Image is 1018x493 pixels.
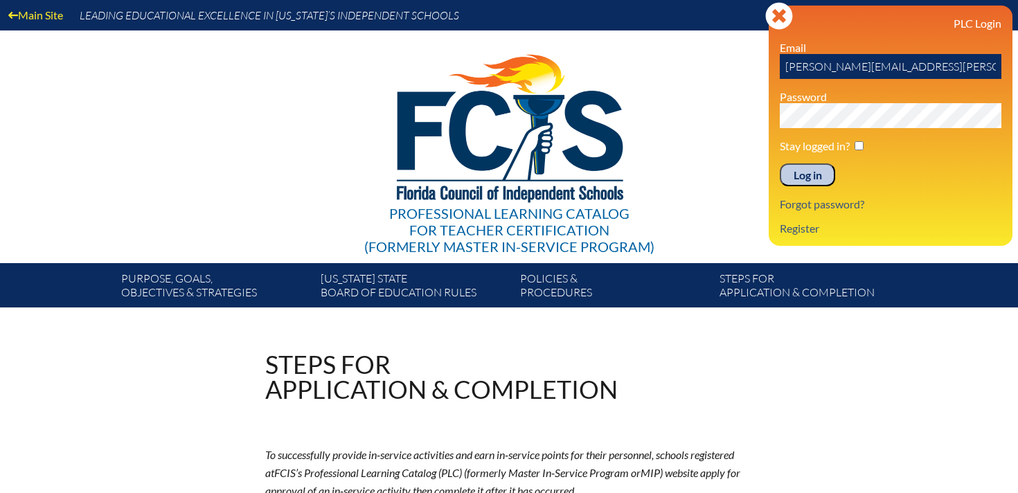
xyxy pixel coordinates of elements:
[780,41,806,54] label: Email
[366,30,652,219] img: FCISlogo221.eps
[780,163,835,187] input: Log in
[780,90,827,103] label: Password
[780,139,850,152] label: Stay logged in?
[265,352,618,402] h1: Steps for application & completion
[774,195,870,213] a: Forgot password?
[780,17,1001,30] h3: PLC Login
[315,269,515,307] a: [US_STATE] StateBoard of Education rules
[116,269,315,307] a: Purpose, goals,objectives & strategies
[714,269,913,307] a: Steps forapplication & completion
[441,466,459,479] span: PLC
[409,222,609,238] span: for Teacher Certification
[274,466,296,479] span: FCIS
[364,205,654,255] div: Professional Learning Catalog (formerly Master In-service Program)
[515,269,714,307] a: Policies &Procedures
[774,219,825,237] a: Register
[765,2,793,30] svg: Close
[3,6,69,24] a: Main Site
[359,28,660,258] a: Professional Learning Catalog for Teacher Certification(formerly Master In-service Program)
[641,466,660,479] span: MIP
